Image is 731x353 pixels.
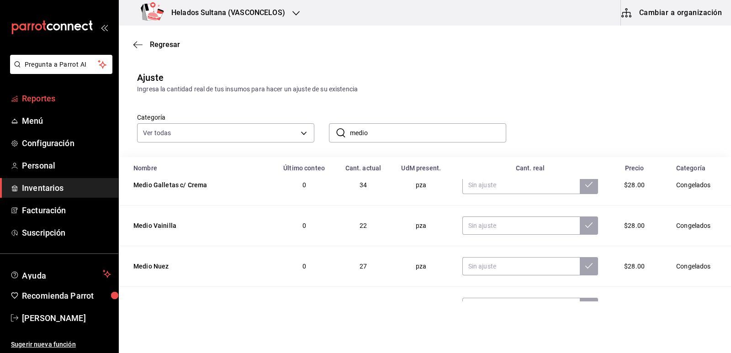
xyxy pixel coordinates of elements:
[22,227,111,239] span: Suscripción
[302,222,306,229] span: 0
[137,71,164,84] div: Ajuste
[391,205,451,246] td: pza
[22,159,111,172] span: Personal
[341,164,386,172] div: Cant. actual
[6,66,112,76] a: Pregunta a Parrot AI
[133,164,267,172] div: Nombre
[10,55,112,74] button: Pregunta a Parrot AI
[22,204,111,216] span: Facturación
[137,84,713,94] div: Ingresa la cantidad real de tus insumos para hacer un ajuste de su existencia
[150,40,180,49] span: Regresar
[133,40,180,49] button: Regresar
[22,312,111,324] span: [PERSON_NAME]
[391,287,451,327] td: pza
[397,164,446,172] div: UdM present.
[164,7,285,18] h3: Helados Sultana (VASCONCELOS)
[391,165,451,205] td: pza
[624,181,645,189] span: $28.00
[278,164,330,172] div: Último conteo
[360,263,367,270] span: 27
[391,246,451,287] td: pza
[660,246,731,287] td: Congelados
[101,24,108,31] button: open_drawer_menu
[302,263,306,270] span: 0
[22,115,111,127] span: Menú
[660,287,731,327] td: Congelados
[360,181,367,189] span: 34
[143,128,171,137] span: Ver todas
[360,222,367,229] span: 22
[11,340,111,349] span: Sugerir nueva función
[350,124,506,142] input: Buscar nombre de insumo
[462,257,580,275] input: Sin ajuste
[457,164,604,172] div: Cant. real
[137,114,314,121] label: Categoría
[624,222,645,229] span: $28.00
[22,290,111,302] span: Recomienda Parrot
[119,165,273,205] td: Medio Galletas c/ Crema
[614,164,654,172] div: Precio
[25,60,98,69] span: Pregunta a Parrot AI
[302,181,306,189] span: 0
[119,246,273,287] td: Medio Nuez
[22,269,99,279] span: Ayuda
[624,263,645,270] span: $28.00
[462,216,580,235] input: Sin ajuste
[462,298,580,316] input: Sin ajuste
[665,164,716,172] div: Categoría
[119,205,273,246] td: Medio Vainilla
[462,176,580,194] input: Sin ajuste
[22,182,111,194] span: Inventarios
[22,137,111,149] span: Configuración
[660,165,731,205] td: Congelados
[22,92,111,105] span: Reportes
[119,287,273,327] td: Medio Napolitano
[660,205,731,246] td: Congelados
